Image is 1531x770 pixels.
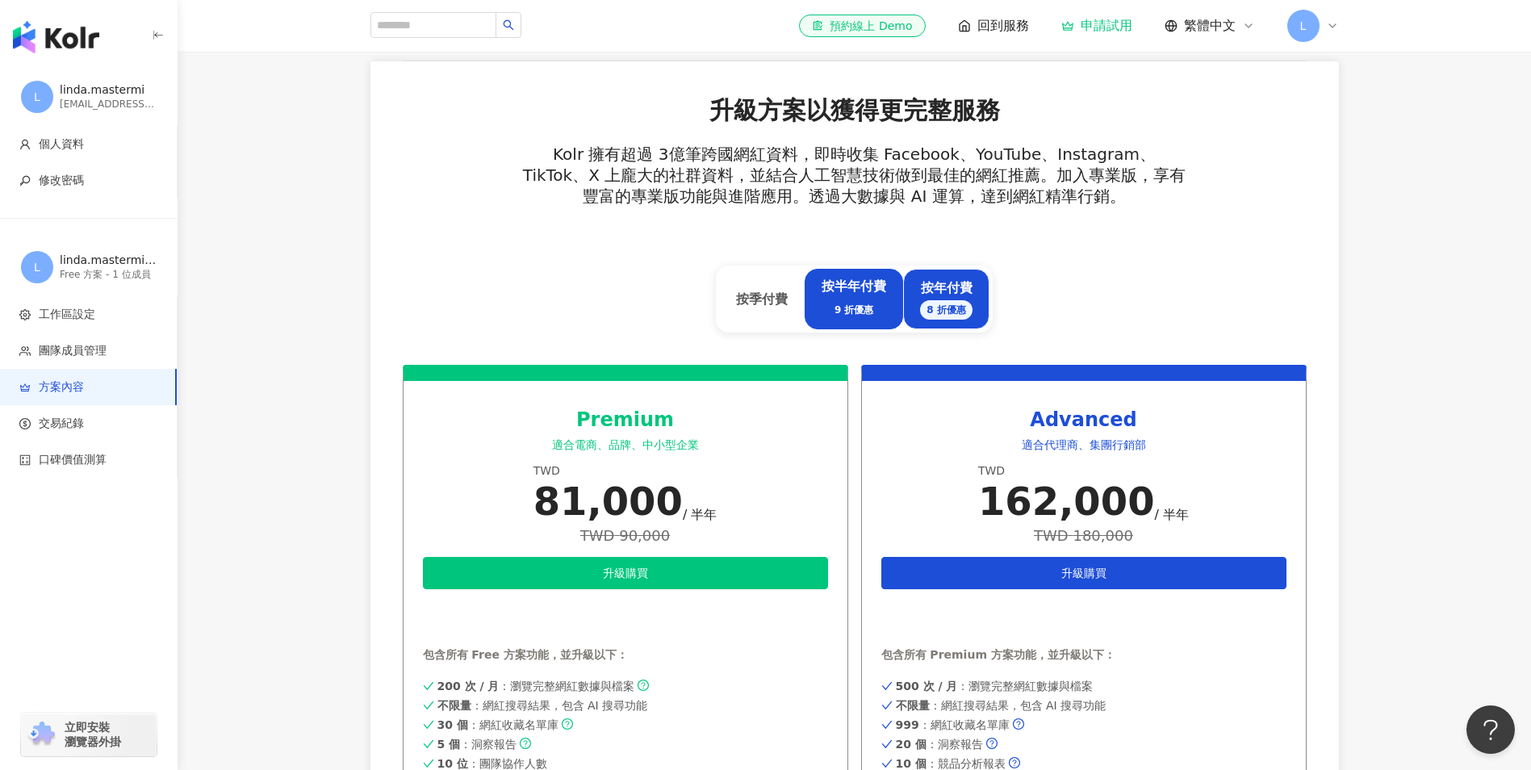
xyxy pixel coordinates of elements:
[812,18,912,34] div: 預約線上 Demo
[503,19,514,31] span: search
[423,407,828,434] div: Premium
[978,463,1189,479] div: TWD
[521,144,1187,207] p: Kolr 擁有超過 3億筆跨國網紅資料，即時收集 Facebook、YouTube、Instagram、TikTok、X 上龐大的社群資料，並結合人工智慧技術做到最佳的網紅推薦。加入專業版，享有...
[533,527,717,544] div: TWD 90,000
[881,647,1286,663] div: 包含所有 Premium 方案功能，並升級以下：
[683,506,717,524] div: / 半年
[603,605,648,618] span: 申請試用
[1466,705,1515,754] iframe: Help Scout Beacon - Open
[1300,17,1307,35] span: L
[423,718,434,731] span: check
[423,757,434,770] span: check
[1184,17,1236,35] span: 繁體中文
[60,268,157,282] div: Free 方案 - 1 位成員
[423,680,434,693] span: check
[1013,718,1024,730] span: question-circle
[1022,438,1146,451] span: 適合代理商、集團行銷部
[562,718,573,730] span: question-circle
[881,407,1286,434] div: Advanced
[1009,757,1020,768] span: question-circle
[920,300,973,320] div: 8 折優惠
[977,17,1029,35] span: 回到服務
[39,416,84,432] span: 交易紀錄
[881,699,893,712] span: check
[19,139,31,150] span: user
[13,21,99,53] img: logo
[437,757,547,770] span: ：團隊協作人數
[958,17,1029,35] a: 回到服務
[978,479,1155,524] div: 162,000
[896,757,1006,770] span: ：競品分析報表
[533,479,683,524] div: 81,000
[552,438,699,451] span: 適合電商、品牌、中小型企業
[881,757,893,770] span: check
[881,596,1286,628] button: 申請試用
[21,713,157,756] a: chrome extension立即安裝 瀏覽器外掛
[603,567,648,580] span: 升級購買
[1061,18,1132,34] a: 申請試用
[437,718,468,731] strong: 30 個
[1061,567,1106,580] span: 升級購買
[437,680,635,693] span: ：瀏覽完整網紅數據與檔案
[881,557,1286,589] button: 升級購買
[896,680,958,693] strong: 500 次 / 月
[437,699,471,712] strong: 不限量
[896,718,1010,731] span: ：網紅收藏名單庫
[60,253,157,269] div: linda.mastermi 的工作區
[39,136,84,153] span: 個人資料
[19,454,31,466] span: calculator
[881,718,893,731] span: check
[822,278,886,321] div: 按半年付費
[896,680,1094,693] span: ：瀏覽完整網紅數據與檔案
[437,738,461,751] strong: 5 個
[736,291,788,308] div: 按季付費
[26,722,57,747] img: chrome extension
[638,680,649,691] span: question-circle
[881,738,893,751] span: check
[1061,605,1106,618] span: 申請試用
[39,307,95,323] span: 工作區設定
[709,94,1000,128] p: 升級方案以獲得更完整服務
[423,647,828,663] div: 包含所有 Free 方案功能，並升級以下：
[520,738,531,749] span: question-circle
[896,699,930,712] strong: 不限量
[39,379,84,395] span: 方案內容
[896,738,927,751] strong: 20 個
[437,718,558,731] span: ：網紅收藏名單庫
[423,699,434,712] span: check
[920,279,973,320] div: 按年付費
[39,452,107,468] span: 口碑價值測算
[896,699,1106,712] span: ：網紅搜尋結果，包含 AI 搜尋功能
[437,757,468,770] strong: 10 位
[978,527,1189,544] div: TWD 180,000
[19,418,31,429] span: dollar
[881,680,893,693] span: check
[437,680,500,693] strong: 200 次 / 月
[423,738,434,751] span: check
[423,596,828,628] button: 申請試用
[822,299,886,321] div: 9 折優惠
[39,343,107,359] span: 團隊成員管理
[896,757,927,770] strong: 10 個
[39,173,84,189] span: 修改密碼
[896,718,919,731] strong: 999
[799,15,925,37] a: 預約線上 Demo
[60,82,157,98] div: linda.mastermi
[986,738,998,749] span: question-circle
[65,720,121,749] span: 立即安裝 瀏覽器外掛
[34,258,40,276] span: L
[1155,506,1189,524] div: / 半年
[437,738,517,751] span: ：洞察報告
[896,738,983,751] span: ：洞察報告
[60,98,157,111] div: [EMAIL_ADDRESS][DOMAIN_NAME]
[533,463,717,479] div: TWD
[19,175,31,186] span: key
[34,88,40,106] span: L
[423,557,828,589] button: 升級購買
[437,699,648,712] span: ：網紅搜尋結果，包含 AI 搜尋功能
